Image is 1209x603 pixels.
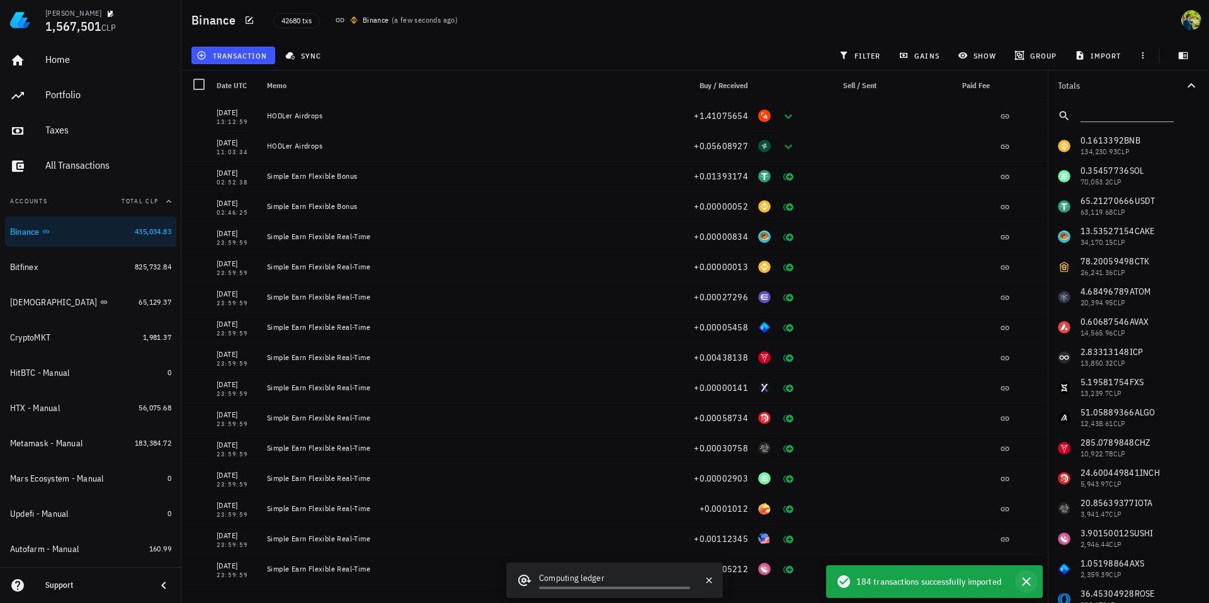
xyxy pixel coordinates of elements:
[191,47,275,64] button: transaction
[212,70,262,101] div: Date UTC
[694,533,748,544] span: +0.00112345
[267,383,667,393] div: Simple Earn Flexible Real-Time
[841,50,881,60] span: filter
[217,361,257,367] div: 23:59:59
[267,201,667,211] div: Simple Earn Flexible Bonus
[758,502,771,515] div: LUNA-icon
[833,47,888,64] button: filter
[267,81,287,90] span: Memo
[122,197,159,205] span: Total CLP
[843,81,877,90] span: Sell / Sent
[10,262,38,273] div: Bitfinex
[758,230,771,243] div: CAKE-icon
[217,378,257,391] div: [DATE]
[217,542,257,548] div: 23:59:59
[758,321,771,334] div: AXS-icon
[5,393,176,423] a: HTX - Manual 56,075.68
[10,438,82,449] div: Metamask - Manual
[267,292,667,302] div: Simple Earn Flexible Real-Time
[1077,50,1121,60] span: import
[10,403,60,414] div: HTX - Manual
[135,227,171,236] span: 435,034.83
[45,159,171,171] div: All Transactions
[217,179,257,186] div: 02:52:38
[217,499,257,512] div: [DATE]
[217,512,257,518] div: 23:59:59
[45,89,171,101] div: Portfolio
[952,47,1004,64] button: show
[694,382,748,393] span: +0.00000141
[758,351,771,364] div: CHZ-icon
[694,261,748,273] span: +0.00000013
[758,381,771,394] div: DYDX-icon
[392,14,458,26] span: ( )
[5,217,176,247] a: Binance 435,034.83
[45,8,101,18] div: [PERSON_NAME]
[217,451,257,458] div: 23:59:59
[267,352,667,363] div: Simple Earn Flexible Real-Time
[5,463,176,493] a: Mars Ecosystem - Manual 0
[280,47,329,64] button: sync
[217,227,257,240] div: [DATE]
[694,322,748,333] span: +0.00005458
[217,560,257,572] div: [DATE]
[758,563,771,575] div: SUSHI-icon
[267,413,667,423] div: Simple Earn Flexible Real-Time
[10,297,98,308] div: [DEMOGRAPHIC_DATA]
[217,409,257,421] div: [DATE]
[694,171,748,182] span: +0.01393174
[217,318,257,330] div: [DATE]
[191,10,241,30] h1: Binance
[1070,47,1129,64] button: import
[10,332,50,343] div: CryptoMKT
[10,10,30,30] img: LedgiFi
[288,50,321,60] span: sync
[694,352,748,363] span: +0.00438138
[758,472,771,485] div: SOL-icon
[167,473,171,483] span: 0
[199,50,267,60] span: transaction
[10,544,79,555] div: Autofarm - Manual
[5,151,176,181] a: All Transactions
[539,572,690,587] div: Computing ledger
[5,287,176,317] a: [DEMOGRAPHIC_DATA] 65,129.37
[694,291,748,303] span: +0.00027296
[101,22,116,33] span: CLP
[5,358,176,388] a: HitBTC - Manual 0
[758,261,771,273] div: BNB-icon
[217,572,257,578] div: 23:59:59
[267,262,667,272] div: Simple Earn Flexible Real-Time
[217,210,257,216] div: 02:46:25
[217,590,257,602] div: [DATE]
[281,14,312,28] span: 42680 txs
[267,141,667,151] div: HODLer Airdrops
[135,438,171,448] span: 183,384.72
[694,231,748,242] span: +0.00000834
[217,149,257,155] div: 11:03:34
[267,473,667,483] div: Simple Earn Flexible Real-Time
[758,110,771,122] div: PLUME-icon
[694,140,748,152] span: +0.05608927
[700,503,749,514] span: +0.0001012
[262,70,673,101] div: Memo
[139,297,171,307] span: 65,129.37
[1058,81,1184,90] div: Totals
[267,322,667,332] div: Simple Earn Flexible Real-Time
[673,70,753,101] div: Buy / Received
[217,270,257,276] div: 23:59:59
[267,443,667,453] div: Simple Earn Flexible Real-Time
[139,403,171,412] span: 56,075.68
[45,580,146,590] div: Support
[267,504,667,514] div: Simple Earn Flexible Real-Time
[694,412,748,424] span: +0.00058734
[10,227,40,237] div: Binance
[694,201,748,212] span: +0.00000052
[149,544,171,553] span: 160.99
[217,257,257,270] div: [DATE]
[267,232,667,242] div: Simple Earn Flexible Real-Time
[758,140,771,152] div: LAYER-icon
[758,533,771,545] div: USTC-icon
[217,167,257,179] div: [DATE]
[217,469,257,482] div: [DATE]
[217,300,257,307] div: 23:59:59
